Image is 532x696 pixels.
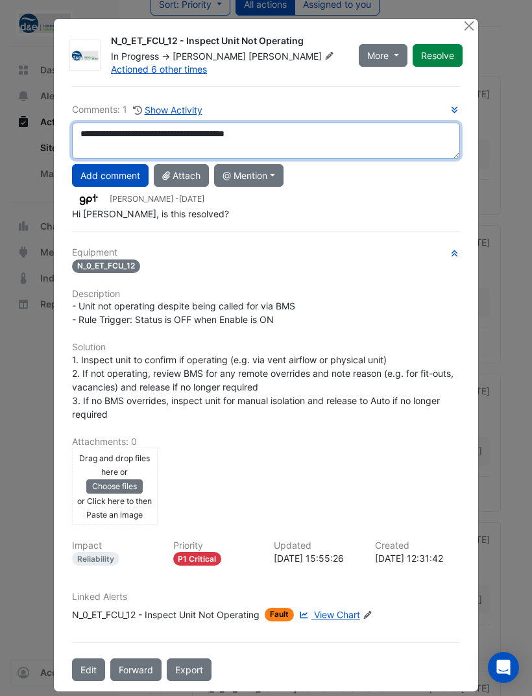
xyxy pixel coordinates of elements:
img: D&E Air Conditioning [70,49,100,62]
h6: Description [72,289,460,300]
h6: Equipment [72,247,460,258]
span: In Progress [111,51,159,62]
span: View Chart [314,609,360,620]
h6: Priority [173,540,259,551]
div: Open Intercom Messenger [488,652,519,683]
span: 2025-08-21 15:55:26 [179,194,204,204]
button: More [359,44,407,67]
fa-icon: Edit Linked Alerts [363,610,372,620]
span: - Unit not operating despite being called for via BMS - Rule Trigger: Status is OFF when Enable i... [72,300,295,325]
h6: Created [375,540,461,551]
h6: Attachments: 0 [72,437,460,448]
a: View Chart [296,608,360,621]
div: N_0_ET_FCU_12 - Inspect Unit Not Operating [72,608,260,621]
h6: Updated [274,540,359,551]
div: N_0_ET_FCU_12 - Inspect Unit Not Operating [111,34,343,50]
button: Choose files [86,479,143,494]
small: or Click here to then Paste an image [77,496,152,520]
button: Resolve [413,44,463,67]
span: More [367,49,389,62]
div: [DATE] 12:31:42 [375,551,461,565]
small: [PERSON_NAME] - [110,193,204,205]
h6: Impact [72,540,158,551]
div: Comments: 1 [72,102,203,117]
button: Show Activity [132,102,203,117]
button: @ Mention [214,164,284,187]
div: [DATE] 15:55:26 [274,551,359,565]
span: N_0_ET_FCU_12 [72,259,140,273]
span: Fault [265,608,294,621]
button: Forward [110,658,162,681]
button: Attach [154,164,209,187]
h6: Linked Alerts [72,592,460,603]
h6: Solution [72,342,460,353]
span: -> [162,51,170,62]
span: [PERSON_NAME] [173,51,246,62]
img: GPT Retail [72,193,104,207]
div: P1 Critical [173,552,222,566]
div: Reliability [72,552,119,566]
span: [PERSON_NAME] [248,50,337,63]
button: Edit [72,658,105,681]
a: Export [167,658,212,681]
span: 1. Inspect unit to confirm if operating (e.g. via vent airflow or physical unit) 2. If not operat... [72,354,456,420]
span: Hi [PERSON_NAME], is this resolved? [72,208,229,219]
small: Drag and drop files here or [79,453,150,477]
button: Add comment [72,164,149,187]
button: Close [462,19,476,32]
a: Actioned 6 other times [111,64,207,75]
